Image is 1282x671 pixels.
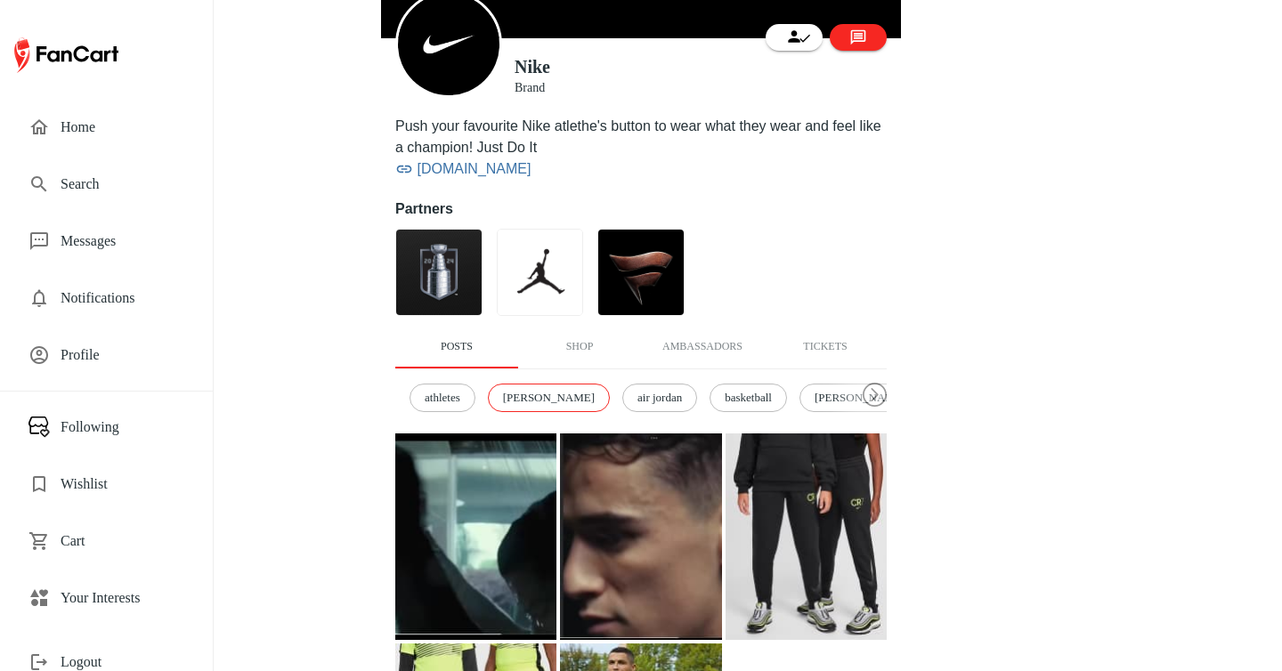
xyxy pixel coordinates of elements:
img: FanCart logo [14,34,118,77]
button: Posts [395,326,518,368]
h4: Partners [395,198,887,220]
span: Cart [61,530,184,552]
img: 968cd214e0-1816-11ef-aacc-f7b0515c1b2d.jpg [395,229,483,316]
span: Profile [61,344,184,366]
img: 89fde80fc0-def2-11ee-b058-731d97ce605b.jpg [497,229,584,316]
div: athletes [410,384,475,412]
div: Cart [14,520,199,562]
div: [PERSON_NAME] [799,384,921,412]
a: [DOMAIN_NAME] [417,158,531,180]
span: air jordan [628,389,692,407]
div: [PERSON_NAME] [488,384,610,412]
button: Ambassadors [641,326,764,368]
div: Push your favourite Nike atlethe's button to wear what they wear and feel like a champion! Just D... [395,116,887,158]
div: air jordan [622,384,697,412]
div: Search [14,163,199,206]
div: Notifications [14,277,199,319]
span: basketball [715,389,782,407]
button: Message [830,24,887,51]
span: athletes [415,389,470,407]
div: Wishlist [14,463,199,505]
span: [PERSON_NAME] [805,389,916,407]
span: Search [61,174,184,195]
span: Wishlist [61,473,184,495]
img: post image [395,433,556,640]
span: Home [61,117,184,138]
h3: Nike [515,57,550,77]
div: Profile [14,334,199,376]
span: Messages [61,230,184,252]
div: Following [14,406,199,449]
span: Following [61,416,184,438]
div: Messages [14,220,199,263]
img: post image [726,433,887,640]
button: Shop [518,326,641,368]
div: basketball [710,384,787,412]
span: Notifications [61,287,184,309]
img: 9063fb5cc0-70f9-11ef-8069-213eeceee794.jpg [597,229,685,316]
button: Tickets [764,326,887,368]
img: post image [560,433,721,640]
span: Your Interests [61,587,184,609]
div: Home [14,106,199,149]
span: [PERSON_NAME] [493,389,604,407]
div: Your Interests [14,577,199,619]
h6: Brand [515,78,550,98]
div: Following [785,28,804,54]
